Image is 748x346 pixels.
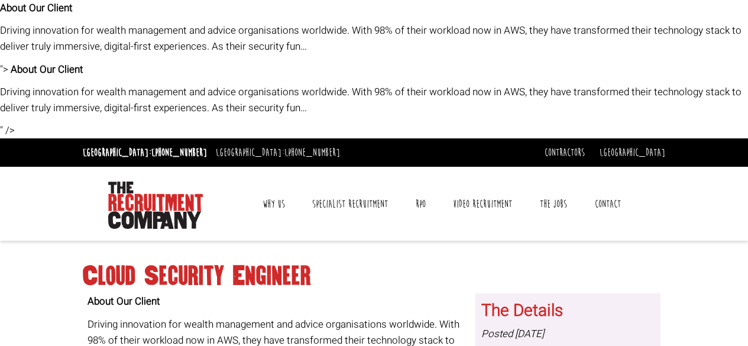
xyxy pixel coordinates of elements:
h1: Cloud Security Engineer [83,266,665,287]
a: Specialist Recruitment [303,189,397,219]
a: [PHONE_NUMBER] [151,146,207,159]
a: The Jobs [531,189,576,219]
a: Why Us [254,189,294,219]
strong: About Our Client [88,294,160,309]
h3: The Details [481,302,656,321]
img: The Recruitment Company [108,182,203,229]
a: RPO [407,189,435,219]
a: Contact [586,189,630,219]
a: [PHONE_NUMBER] [284,146,340,159]
i: Posted [DATE] [481,326,544,341]
a: Video Recruitment [444,189,521,219]
strong: About Our Client [11,62,83,77]
a: [GEOGRAPHIC_DATA] [600,146,665,159]
li: [GEOGRAPHIC_DATA]: [80,143,210,162]
a: Contractors [545,146,585,159]
li: [GEOGRAPHIC_DATA]: [213,143,343,162]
